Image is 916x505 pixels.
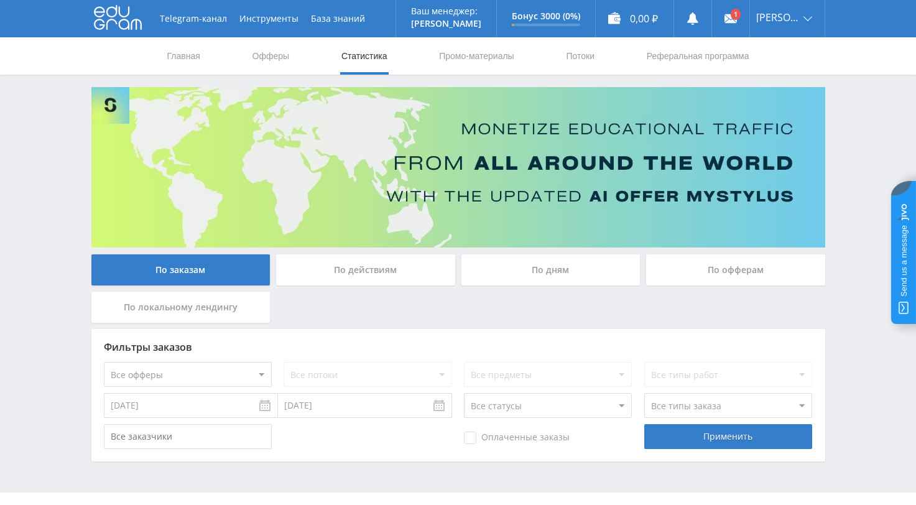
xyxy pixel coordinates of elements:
[104,424,272,449] input: Все заказчики
[91,292,271,323] div: По локальному лендингу
[461,254,641,285] div: По дням
[464,432,570,444] span: Оплаченные заказы
[645,37,751,75] a: Реферальная программа
[340,37,389,75] a: Статистика
[411,6,481,16] p: Ваш менеджер:
[91,254,271,285] div: По заказам
[756,12,800,22] span: [PERSON_NAME]
[644,424,812,449] div: Применить
[276,254,455,285] div: По действиям
[104,341,813,353] div: Фильтры заказов
[565,37,596,75] a: Потоки
[251,37,291,75] a: Офферы
[646,254,825,285] div: По офферам
[512,11,580,21] p: Бонус 3000 (0%)
[411,19,481,29] p: [PERSON_NAME]
[438,37,515,75] a: Промо-материалы
[91,87,825,248] img: Banner
[166,37,201,75] a: Главная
